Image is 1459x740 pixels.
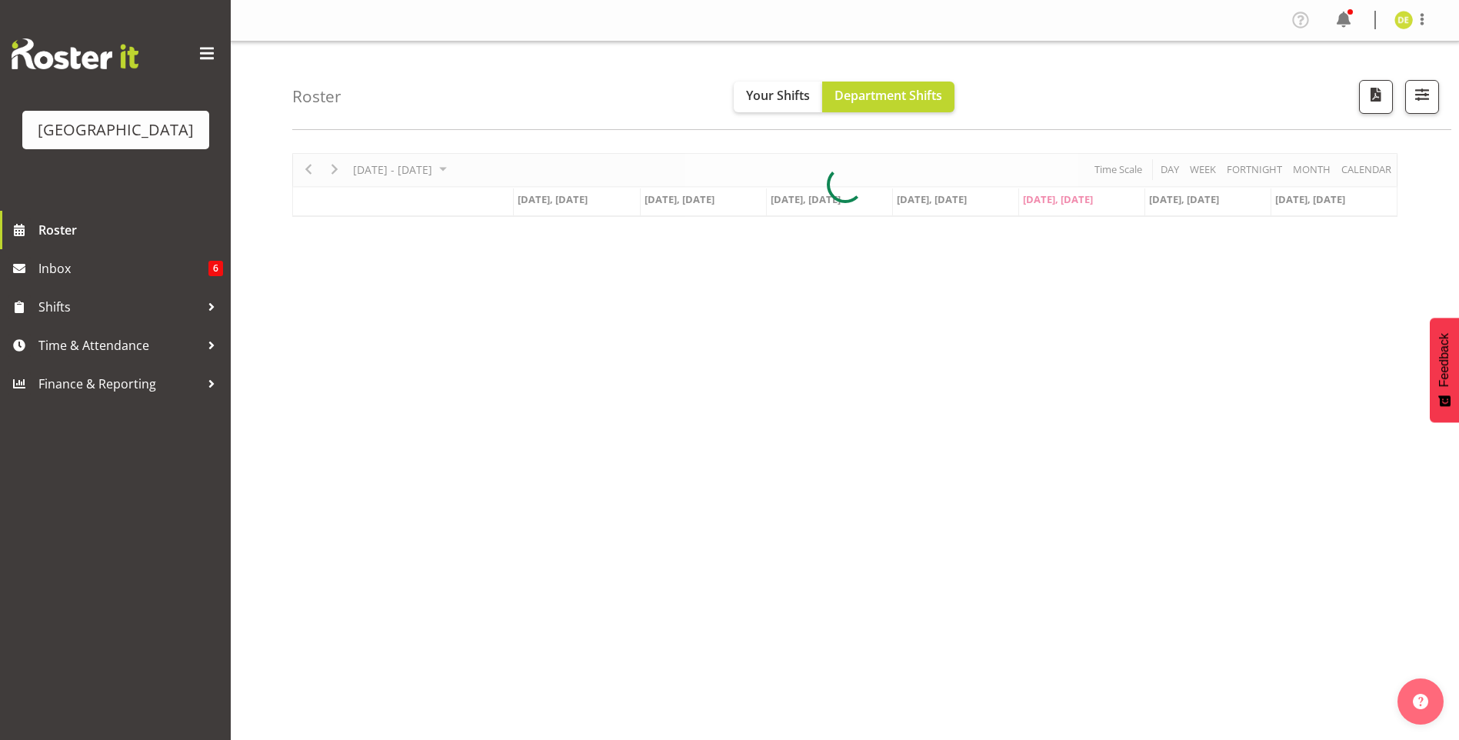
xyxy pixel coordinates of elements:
[12,38,138,69] img: Rosterit website logo
[38,295,200,318] span: Shifts
[292,88,341,105] h4: Roster
[1437,333,1451,387] span: Feedback
[208,261,223,276] span: 6
[1359,80,1393,114] button: Download a PDF of the roster according to the set date range.
[38,334,200,357] span: Time & Attendance
[38,257,208,280] span: Inbox
[38,118,194,142] div: [GEOGRAPHIC_DATA]
[746,87,810,104] span: Your Shifts
[1405,80,1439,114] button: Filter Shifts
[1430,318,1459,422] button: Feedback - Show survey
[734,82,822,112] button: Your Shifts
[834,87,942,104] span: Department Shifts
[38,372,200,395] span: Finance & Reporting
[1413,694,1428,709] img: help-xxl-2.png
[822,82,954,112] button: Department Shifts
[38,218,223,242] span: Roster
[1394,11,1413,29] img: donna-euston8995.jpg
